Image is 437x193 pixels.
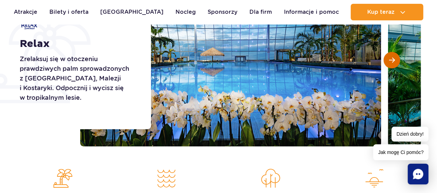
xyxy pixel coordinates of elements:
[249,4,272,20] a: Dla firm
[20,38,135,50] h1: Relax
[391,127,428,142] span: Dzień dobry!
[175,4,196,20] a: Nocleg
[100,4,163,20] a: [GEOGRAPHIC_DATA]
[20,54,135,103] p: Zrelaksuj się w otoczeniu prawdziwych palm sprowadzonych z [GEOGRAPHIC_DATA], Malezji i Kostaryki...
[14,4,37,20] a: Atrakcje
[284,4,339,20] a: Informacje i pomoc
[351,4,423,20] button: Kup teraz
[383,52,400,68] button: Następny slajd
[373,144,428,160] span: Jak mogę Ci pomóc?
[208,4,237,20] a: Sponsorzy
[408,164,428,184] div: Chat
[49,4,88,20] a: Bilety i oferta
[367,9,394,15] span: Kup teraz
